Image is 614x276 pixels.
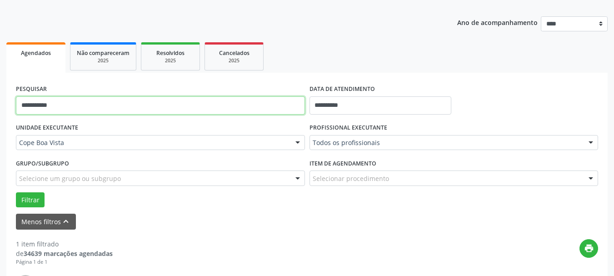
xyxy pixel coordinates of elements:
span: Não compareceram [77,49,130,57]
span: Agendados [21,49,51,57]
label: DATA DE ATENDIMENTO [309,82,375,96]
label: PROFISSIONAL EXECUTANTE [309,121,387,135]
span: Selecionar procedimento [313,174,389,183]
span: Selecione um grupo ou subgrupo [19,174,121,183]
button: Filtrar [16,192,45,208]
i: keyboard_arrow_up [61,216,71,226]
span: Cancelados [219,49,250,57]
strong: 34639 marcações agendadas [24,249,113,258]
i: print [584,243,594,253]
div: 1 item filtrado [16,239,113,249]
label: Grupo/Subgrupo [16,156,69,171]
div: 2025 [77,57,130,64]
span: Resolvidos [156,49,185,57]
div: 2025 [211,57,257,64]
p: Ano de acompanhamento [457,16,538,28]
div: 2025 [148,57,193,64]
label: UNIDADE EXECUTANTE [16,121,78,135]
div: Página 1 de 1 [16,258,113,266]
span: Todos os profissionais [313,138,580,147]
button: Menos filtroskeyboard_arrow_up [16,214,76,230]
div: de [16,249,113,258]
label: Item de agendamento [309,156,376,171]
label: PESQUISAR [16,82,47,96]
span: Cope Boa Vista [19,138,286,147]
button: print [579,239,598,258]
